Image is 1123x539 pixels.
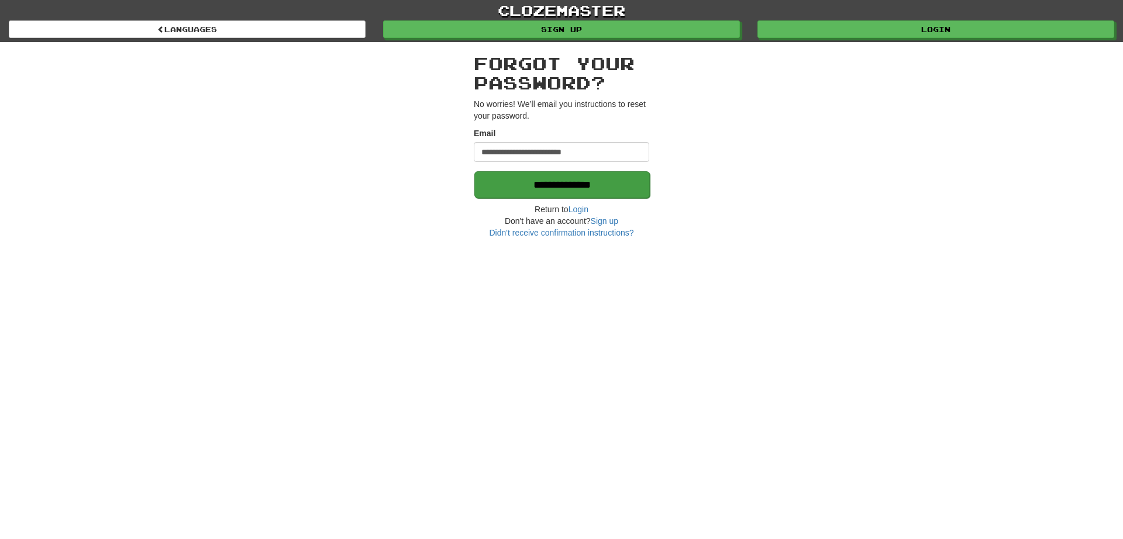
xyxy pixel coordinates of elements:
h2: Forgot your password? [474,54,649,92]
a: Didn't receive confirmation instructions? [489,228,633,237]
label: Email [474,127,495,139]
a: Login [757,20,1114,38]
a: Languages [9,20,366,38]
a: Sign up [591,216,618,226]
p: No worries! We’ll email you instructions to reset your password. [474,98,649,122]
a: Sign up [383,20,740,38]
div: Return to Don't have an account? [474,203,649,239]
a: Login [569,205,588,214]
